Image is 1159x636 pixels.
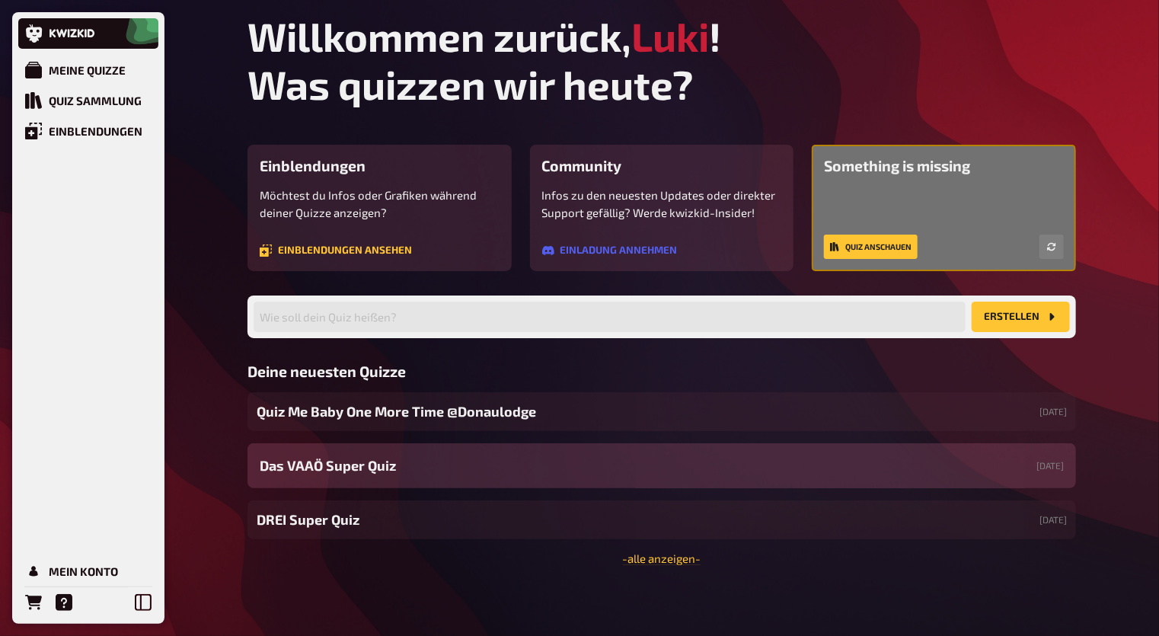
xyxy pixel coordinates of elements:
[542,187,782,221] p: Infos zu den neuesten Updates oder direkter Support gefällig? Werde kwizkid-Insider!
[260,187,500,221] p: Möchtest du Infos oder Grafiken während deiner Quizze anzeigen?
[18,556,158,586] a: Mein Konto
[18,116,158,146] a: Einblendungen
[260,244,412,257] a: Einblendungen ansehen
[18,587,49,618] a: Bestellungen
[1039,405,1067,418] small: [DATE]
[824,157,1064,174] h3: Something is missing
[247,392,1076,431] a: Quiz Me Baby One More Time @Donaulodge[DATE]
[18,85,158,116] a: Quiz Sammlung
[257,401,536,422] span: Quiz Me Baby One More Time @Donaulodge
[254,302,966,332] input: Wie soll dein Quiz heißen?
[49,94,142,107] div: Quiz Sammlung
[824,235,918,259] a: Quiz anschauen
[1036,459,1064,472] small: [DATE]
[260,455,396,476] span: Das VAAÖ Super Quiz
[49,587,79,618] a: Hilfe
[1039,513,1067,526] small: [DATE]
[542,157,782,174] h3: Community
[972,302,1070,332] button: Erstellen
[260,157,500,174] h3: Einblendungen
[542,244,678,257] a: Einladung annehmen
[247,363,1076,380] h3: Deine neuesten Quizze
[247,443,1076,488] a: Das VAAÖ Super Quiz[DATE]
[247,12,1076,108] h1: Willkommen zurück, ! Was quizzen wir heute?
[18,55,158,85] a: Meine Quizze
[49,124,142,138] div: Einblendungen
[623,551,701,565] a: -alle anzeigen-
[257,510,359,530] span: DREI Super Quiz
[247,500,1076,539] a: DREI Super Quiz[DATE]
[631,12,709,60] span: Luki
[49,564,118,578] div: Mein Konto
[49,63,126,77] div: Meine Quizze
